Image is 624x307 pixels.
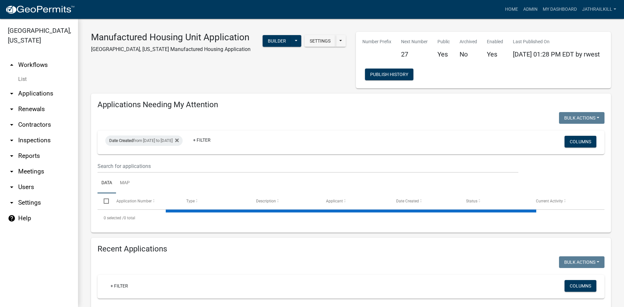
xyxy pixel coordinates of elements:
[326,199,343,203] span: Applicant
[362,38,391,45] p: Number Prefix
[305,35,336,47] button: Settings
[180,193,250,209] datatable-header-cell: Type
[460,50,477,58] h5: No
[8,214,16,222] i: help
[513,50,600,58] span: [DATE] 01:28 PM EDT by rwest
[97,160,518,173] input: Search for applications
[565,280,596,292] button: Columns
[8,199,16,207] i: arrow_drop_down
[559,112,604,124] button: Bulk Actions
[116,173,134,194] a: Map
[487,50,503,58] h5: Yes
[8,152,16,160] i: arrow_drop_down
[460,38,477,45] p: Archived
[320,193,390,209] datatable-header-cell: Applicant
[105,280,133,292] a: + Filter
[8,183,16,191] i: arrow_drop_down
[513,38,600,45] p: Last Published On
[365,72,413,78] wm-modal-confirm: Workflow Publish History
[536,199,563,203] span: Current Activity
[559,256,604,268] button: Bulk Actions
[365,69,413,80] button: Publish History
[396,199,419,203] span: Date Created
[91,45,251,53] p: [GEOGRAPHIC_DATA], [US_STATE] Manufactured Housing Application
[91,32,251,43] h3: Manufactured Housing Unit Application
[97,173,116,194] a: Data
[256,199,276,203] span: Description
[97,193,110,209] datatable-header-cell: Select
[104,216,124,220] span: 0 selected /
[263,35,291,47] button: Builder
[530,193,600,209] datatable-header-cell: Current Activity
[186,199,195,203] span: Type
[97,100,604,109] h4: Applications Needing My Attention
[401,38,428,45] p: Next Number
[579,3,619,16] a: Jathrailkill
[8,168,16,175] i: arrow_drop_down
[390,193,460,209] datatable-header-cell: Date Created
[110,193,180,209] datatable-header-cell: Application Number
[502,3,521,16] a: Home
[8,105,16,113] i: arrow_drop_down
[521,3,540,16] a: Admin
[116,199,152,203] span: Application Number
[8,90,16,97] i: arrow_drop_down
[8,61,16,69] i: arrow_drop_up
[437,38,450,45] p: Public
[540,3,579,16] a: My Dashboard
[8,136,16,144] i: arrow_drop_down
[8,121,16,129] i: arrow_drop_down
[460,193,530,209] datatable-header-cell: Status
[565,136,596,147] button: Columns
[97,210,604,226] div: 0 total
[109,138,133,143] span: Date Created
[401,50,428,58] h5: 27
[105,135,183,146] div: from [DATE] to [DATE]
[250,193,320,209] datatable-header-cell: Description
[487,38,503,45] p: Enabled
[97,244,604,254] h4: Recent Applications
[437,50,450,58] h5: Yes
[466,199,477,203] span: Status
[188,134,216,146] a: + Filter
